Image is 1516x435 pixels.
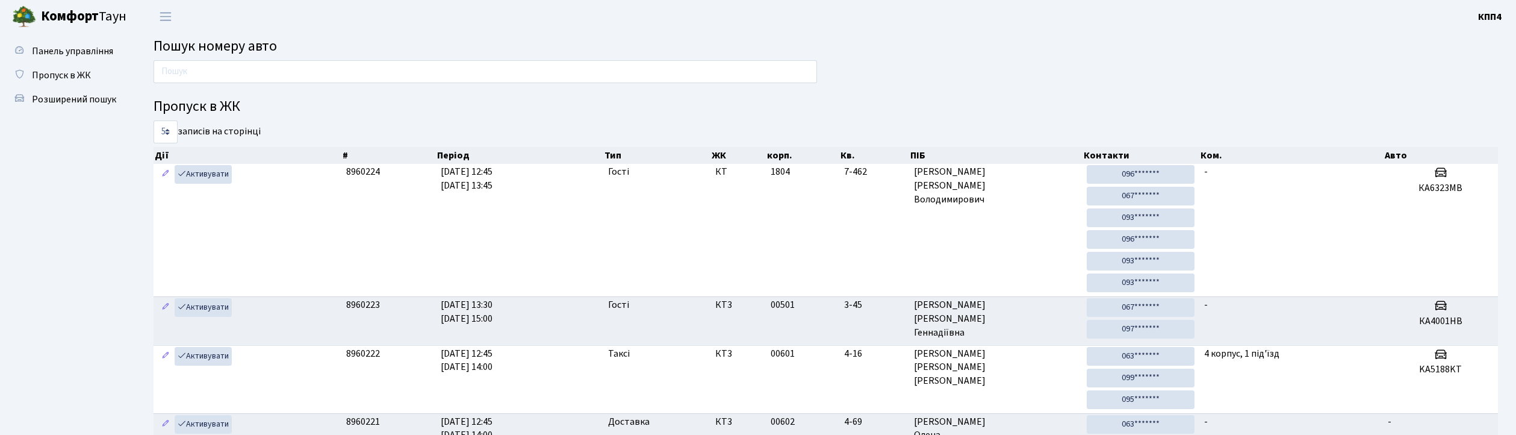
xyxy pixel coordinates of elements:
[151,7,181,27] button: Переключити навігацію
[154,120,178,143] select: записів на сторінці
[32,69,91,82] span: Пропуск в ЖК
[346,165,380,178] span: 8960224
[1204,347,1279,360] span: 4 корпус, 1 під'їзд
[6,63,126,87] a: Пропуск в ЖК
[346,347,380,360] span: 8960222
[1199,147,1384,164] th: Ком.
[1388,316,1493,327] h5: КА4001НВ
[341,147,436,164] th: #
[41,7,126,27] span: Таун
[1388,415,1391,428] span: -
[154,147,341,164] th: Дії
[346,298,380,311] span: 8960223
[771,165,790,178] span: 1804
[914,298,1077,340] span: [PERSON_NAME] [PERSON_NAME] Геннадіївна
[41,7,99,26] b: Комфорт
[914,165,1077,207] span: [PERSON_NAME] [PERSON_NAME] Володимирович
[154,36,277,57] span: Пошук номеру авто
[608,415,650,429] span: Доставка
[1388,364,1493,375] h5: KA5188KT
[839,147,909,164] th: Кв.
[844,415,904,429] span: 4-69
[32,93,116,106] span: Розширений пошук
[844,165,904,179] span: 7-462
[441,165,492,192] span: [DATE] 12:45 [DATE] 13:45
[154,60,817,83] input: Пошук
[1384,147,1499,164] th: Авто
[844,347,904,361] span: 4-16
[175,415,232,434] a: Активувати
[1083,147,1199,164] th: Контакти
[1204,415,1208,428] span: -
[6,87,126,111] a: Розширений пошук
[346,415,380,428] span: 8960221
[175,298,232,317] a: Активувати
[844,298,904,312] span: 3-45
[436,147,603,164] th: Період
[154,98,1498,116] h4: Пропуск в ЖК
[158,415,173,434] a: Редагувати
[715,298,761,312] span: КТ3
[608,165,629,179] span: Гості
[158,347,173,366] a: Редагувати
[1204,298,1208,311] span: -
[441,298,492,325] span: [DATE] 13:30 [DATE] 15:00
[608,298,629,312] span: Гості
[766,147,839,164] th: корп.
[1478,10,1502,24] a: КПП4
[914,347,1077,389] span: [PERSON_NAME] [PERSON_NAME] [PERSON_NAME]
[154,120,261,143] label: записів на сторінці
[12,5,36,29] img: logo.png
[715,165,761,179] span: КТ
[715,415,761,429] span: КТ3
[158,298,173,317] a: Редагувати
[32,45,113,58] span: Панель управління
[715,347,761,361] span: КТ3
[6,39,126,63] a: Панель управління
[175,165,232,184] a: Активувати
[1478,10,1502,23] b: КПП4
[771,347,795,360] span: 00601
[608,347,630,361] span: Таксі
[909,147,1082,164] th: ПІБ
[175,347,232,366] a: Активувати
[710,147,766,164] th: ЖК
[1388,183,1493,194] h5: КА6323МВ
[158,165,173,184] a: Редагувати
[603,147,710,164] th: Тип
[771,415,795,428] span: 00602
[441,347,492,374] span: [DATE] 12:45 [DATE] 14:00
[1204,165,1208,178] span: -
[771,298,795,311] span: 00501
